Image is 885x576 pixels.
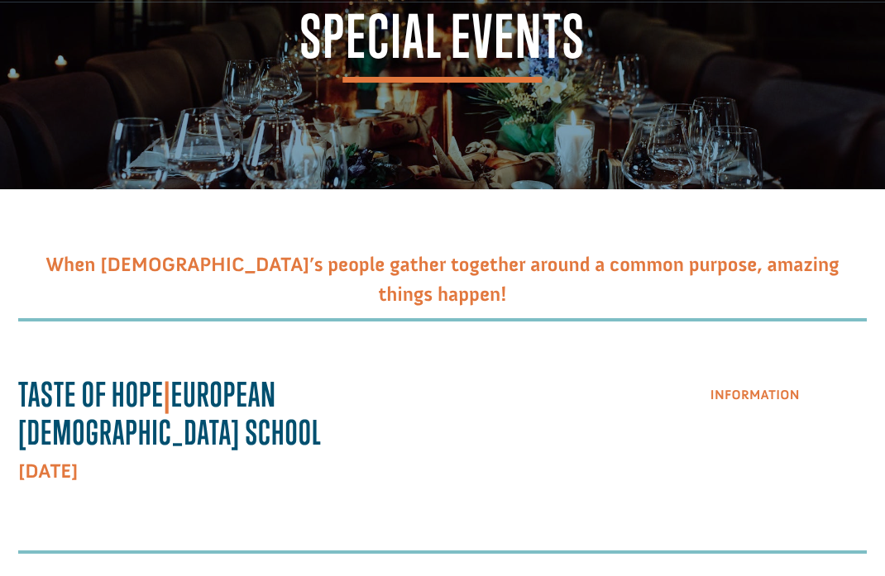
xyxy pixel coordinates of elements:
[18,459,78,483] strong: [DATE]
[300,7,586,83] span: Special Events
[45,253,839,307] span: When [DEMOGRAPHIC_DATA]’s people gather together around a common purpose, amazing things happen!
[18,374,322,453] strong: Taste Of Hope European [DEMOGRAPHIC_DATA] School
[164,374,171,414] span: |
[690,375,820,417] a: Information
